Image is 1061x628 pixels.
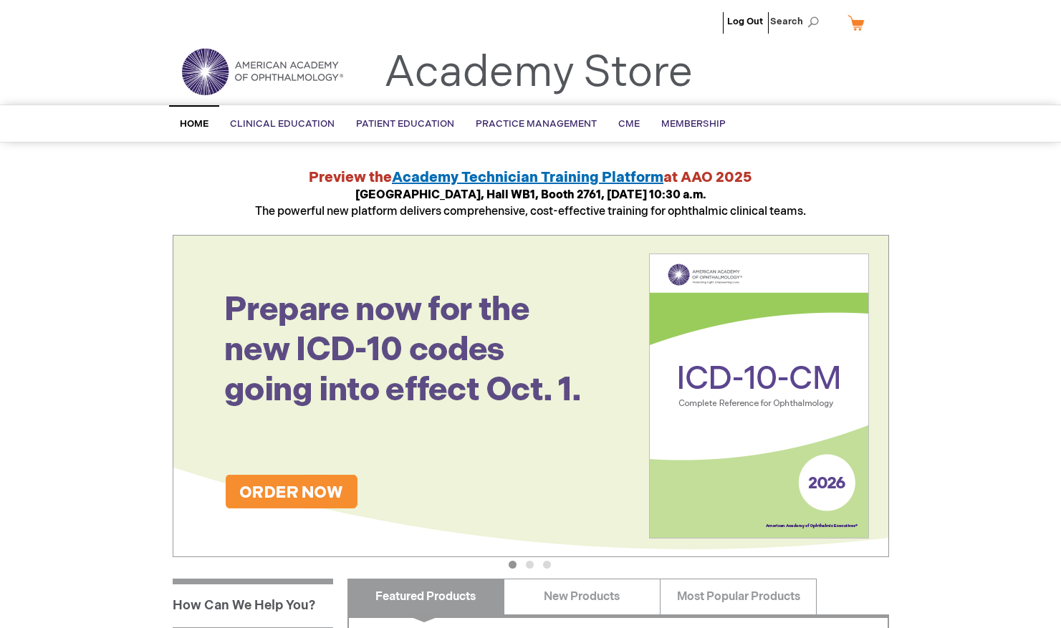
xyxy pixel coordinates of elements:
span: Practice Management [476,118,597,130]
strong: [GEOGRAPHIC_DATA], Hall WB1, Booth 2761, [DATE] 10:30 a.m. [355,188,706,202]
span: Patient Education [356,118,454,130]
button: 2 of 3 [526,561,534,569]
h1: How Can We Help You? [173,579,333,627]
a: Academy Store [384,47,693,99]
span: CME [618,118,640,130]
a: New Products [504,579,661,614]
strong: Preview the at AAO 2025 [309,169,752,186]
a: Featured Products [347,579,504,614]
span: Home [180,118,208,130]
a: Academy Technician Training Platform [392,169,663,186]
span: Search [770,7,825,36]
span: The powerful new platform delivers comprehensive, cost-effective training for ophthalmic clinical... [255,188,806,218]
button: 1 of 3 [509,561,517,569]
button: 3 of 3 [543,561,551,569]
a: Most Popular Products [660,579,817,614]
a: Log Out [727,16,763,27]
span: Clinical Education [230,118,335,130]
span: Membership [661,118,726,130]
